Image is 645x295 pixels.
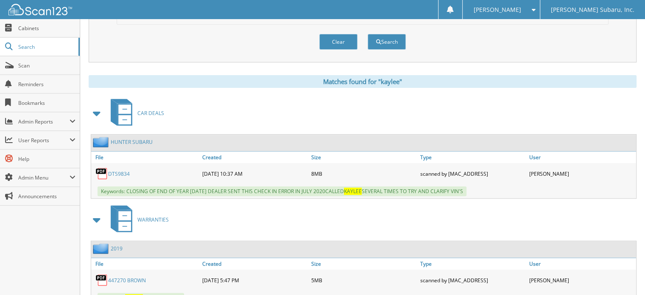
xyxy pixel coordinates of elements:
[418,272,527,289] div: scanned by [MAC_ADDRESS]
[418,165,527,182] div: scanned by [MAC_ADDRESS]
[551,7,634,12] span: [PERSON_NAME] Subaru, Inc.
[527,152,636,163] a: User
[95,167,108,180] img: PDF.png
[18,118,70,125] span: Admin Reports
[200,272,309,289] div: [DATE] 5:47 PM
[91,152,200,163] a: File
[137,110,164,117] span: CAR DEALS
[137,216,169,223] span: WARRANTIES
[111,245,123,252] a: 2019
[18,62,75,69] span: Scan
[18,155,75,163] span: Help
[108,170,130,177] a: DTS9834
[91,258,200,270] a: File
[200,258,309,270] a: Created
[18,81,75,88] span: Reminders
[18,193,75,200] span: Announcements
[18,25,75,32] span: Cabinets
[309,272,418,289] div: 5MB
[89,75,637,88] div: Matches found for "kaylee"
[106,203,169,236] a: WARRANTIES
[473,7,521,12] span: [PERSON_NAME]
[603,254,645,295] iframe: Chat Widget
[344,188,362,195] span: KAYLEE
[18,174,70,181] span: Admin Menu
[319,34,357,50] button: Clear
[200,165,309,182] div: [DATE] 10:37 AM
[93,243,111,254] img: folder2.png
[418,258,527,270] a: Type
[98,186,466,196] span: Keywords: CLOSING OF END OF YEAR [DATE] DEALER SENT THIS CHECK IN ERROR IN JULY 2020CALLED SEVERA...
[368,34,406,50] button: Search
[8,4,72,15] img: scan123-logo-white.svg
[309,165,418,182] div: 8MB
[527,272,636,289] div: [PERSON_NAME]
[527,258,636,270] a: User
[309,258,418,270] a: Size
[200,152,309,163] a: Created
[18,99,75,107] span: Bookmarks
[95,274,108,287] img: PDF.png
[93,137,111,147] img: folder2.png
[309,152,418,163] a: Size
[108,277,146,284] a: 447270 BROWN
[418,152,527,163] a: Type
[527,165,636,182] div: [PERSON_NAME]
[18,137,70,144] span: User Reports
[106,96,164,130] a: CAR DEALS
[111,138,153,146] a: HUNTER SUBARU
[18,43,74,51] span: Search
